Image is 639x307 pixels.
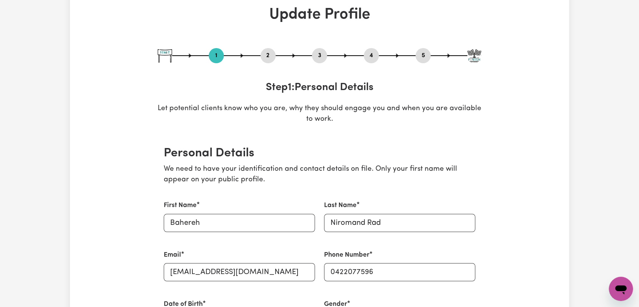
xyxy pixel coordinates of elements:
label: Email [164,250,181,260]
button: Go to step 1 [209,51,224,61]
h2: Personal Details [164,146,475,161]
h1: Update Profile [158,6,481,24]
p: Let potential clients know who you are, why they should engage you and when you are available to ... [158,103,481,125]
button: Go to step 2 [261,51,276,61]
label: First Name [164,201,197,210]
iframe: Button to launch messaging window [609,277,633,301]
button: Go to step 4 [364,51,379,61]
label: Phone Number [324,250,369,260]
label: Last Name [324,201,357,210]
h3: Step 1 : Personal Details [158,81,481,94]
button: Go to step 3 [312,51,327,61]
button: Go to step 5 [416,51,431,61]
p: We need to have your identification and contact details on file. Only your first name will appear... [164,164,475,186]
